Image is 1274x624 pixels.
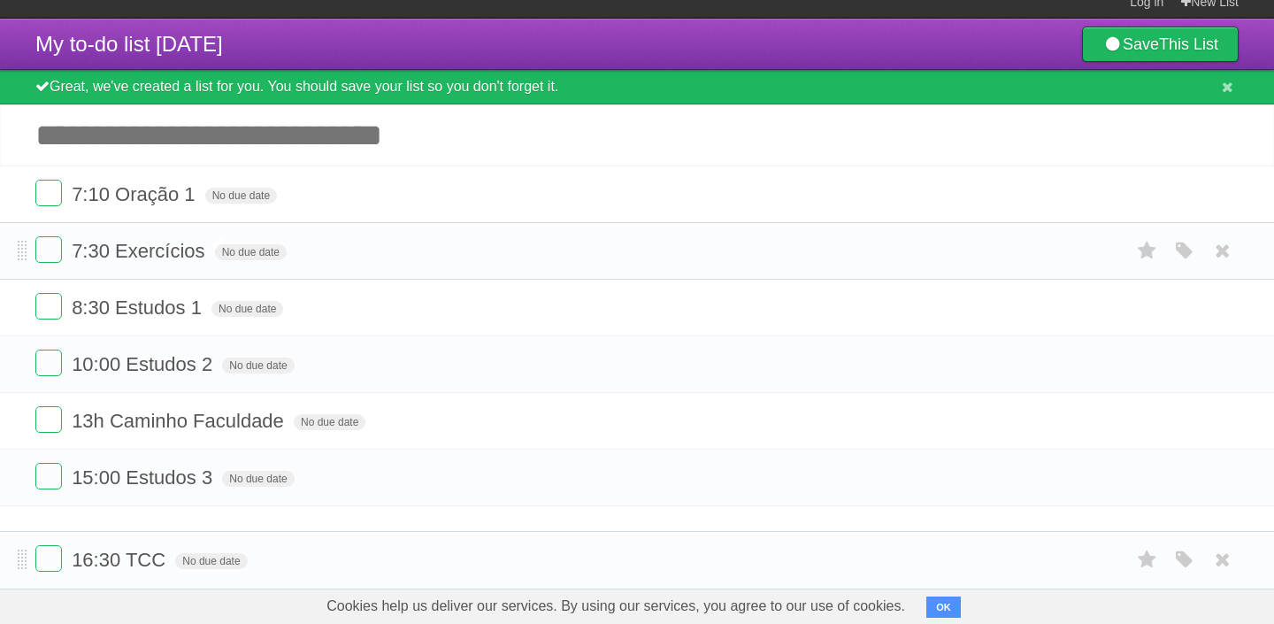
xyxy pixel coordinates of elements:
[72,410,288,432] span: 13h Caminho Faculdade
[222,471,294,487] span: No due date
[72,353,217,375] span: 10:00 Estudos 2
[1131,545,1164,574] label: Star task
[72,297,206,319] span: 8:30 Estudos 1
[1159,35,1218,53] b: This List
[35,180,62,206] label: Done
[35,463,62,489] label: Done
[35,236,62,263] label: Done
[215,244,287,260] span: No due date
[35,350,62,376] label: Done
[72,240,209,262] span: 7:30 Exercícios
[72,549,170,571] span: 16:30 TCC
[1131,236,1164,266] label: Star task
[309,589,923,624] span: Cookies help us deliver our services. By using our services, you agree to our use of cookies.
[211,301,283,317] span: No due date
[175,553,247,569] span: No due date
[222,358,294,374] span: No due date
[294,414,365,430] span: No due date
[926,597,961,618] button: OK
[72,466,217,489] span: 15:00 Estudos 3
[1082,27,1239,62] a: SaveThis List
[72,183,199,205] span: 7:10 Oração 1
[205,188,277,204] span: No due date
[35,32,223,56] span: My to-do list [DATE]
[35,545,62,572] label: Done
[35,293,62,320] label: Done
[35,406,62,433] label: Done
